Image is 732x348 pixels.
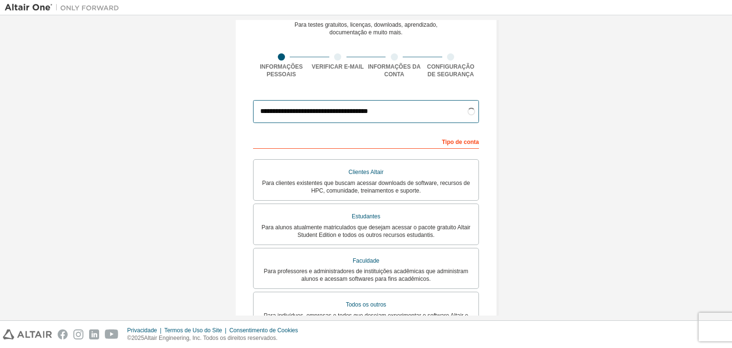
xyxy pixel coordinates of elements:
font: Faculdade [353,257,379,264]
font: Para alunos atualmente matriculados que desejam acessar o pacote gratuito Altair Student Edition ... [262,224,470,238]
img: altair_logo.svg [3,329,52,339]
font: © [127,335,132,341]
font: Para professores e administradores de instituições acadêmicas que administram alunos e acessam so... [264,268,468,282]
font: Termos de Uso do Site [164,327,222,334]
font: Verificar e-mail [312,63,364,70]
img: instagram.svg [73,329,83,339]
img: facebook.svg [58,329,68,339]
font: Informações da conta [368,63,421,78]
img: Altair Um [5,3,124,12]
font: Consentimento de Cookies [229,327,298,334]
font: Para indivíduos, empresas e todos que desejam experimentar o software Altair e explorar nossas of... [264,312,468,327]
font: Clientes Altair [348,169,383,175]
font: Privacidade [127,327,157,334]
font: Altair Engineering, Inc. Todos os direitos reservados. [144,335,277,341]
font: documentação e muito mais. [329,29,402,36]
img: linkedin.svg [89,329,99,339]
font: Todos os outros [346,301,386,308]
font: 2025 [132,335,144,341]
font: Para clientes existentes que buscam acessar downloads de software, recursos de HPC, comunidade, t... [262,180,470,194]
font: Para testes gratuitos, licenças, downloads, aprendizado, [295,21,437,28]
font: Tipo de conta [442,139,479,145]
font: Informações pessoais [260,63,303,78]
font: Estudantes [352,213,380,220]
font: Configuração de segurança [427,63,474,78]
img: youtube.svg [105,329,119,339]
